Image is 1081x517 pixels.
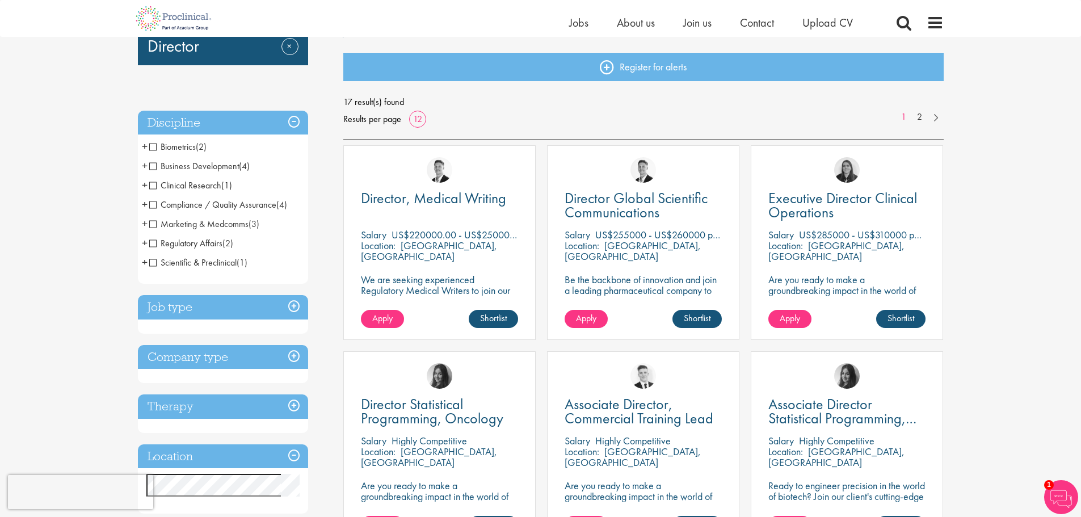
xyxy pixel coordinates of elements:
span: Apply [780,312,800,324]
span: + [142,176,148,194]
p: [GEOGRAPHIC_DATA], [GEOGRAPHIC_DATA] [768,445,905,469]
a: Shortlist [876,310,926,328]
span: 17 result(s) found [343,94,944,111]
span: (1) [237,257,247,268]
img: Heidi Hennigan [427,363,452,389]
p: [GEOGRAPHIC_DATA], [GEOGRAPHIC_DATA] [361,239,497,263]
span: Marketing & Medcomms [149,218,259,230]
a: About us [617,15,655,30]
div: Therapy [138,394,308,419]
iframe: reCAPTCHA [8,475,153,509]
span: Regulatory Affairs [149,237,222,249]
h3: Job type [138,295,308,320]
p: US$285000 - US$310000 per annum [799,228,950,241]
span: Location: [565,445,599,458]
a: Executive Director Clinical Operations [768,191,926,220]
a: Remove [281,38,298,71]
a: Director, Medical Writing [361,191,518,205]
img: Heidi Hennigan [834,363,860,389]
img: George Watson [630,157,656,183]
span: Results per page [343,111,401,128]
span: Marketing & Medcomms [149,218,249,230]
h3: Discipline [138,111,308,135]
span: Biometrics [149,141,196,153]
span: Location: [361,239,396,252]
span: + [142,234,148,251]
p: US$220000.00 - US$250000.00 per annum + Highly Competitive Salary [392,228,685,241]
span: (4) [239,160,250,172]
a: Associate Director Statistical Programming, Oncology [768,397,926,426]
p: We are seeking experienced Regulatory Medical Writers to join our client, a dynamic and growing b... [361,274,518,317]
a: Contact [740,15,774,30]
span: 1 [1044,480,1054,490]
p: [GEOGRAPHIC_DATA], [GEOGRAPHIC_DATA] [361,445,497,469]
p: US$255000 - US$260000 per annum + Highly Competitive Salary [595,228,861,241]
span: Associate Director Statistical Programming, Oncology [768,394,916,442]
span: Apply [576,312,596,324]
a: 12 [409,113,426,125]
a: Shortlist [672,310,722,328]
span: + [142,157,148,174]
a: Upload CV [802,15,853,30]
span: Salary [361,434,386,447]
span: Salary [565,434,590,447]
span: Jobs [569,15,588,30]
a: Shortlist [469,310,518,328]
p: Are you ready to make a groundbreaking impact in the world of biotechnology? Join a growing compa... [768,274,926,328]
p: [GEOGRAPHIC_DATA], [GEOGRAPHIC_DATA] [768,239,905,263]
a: Apply [361,310,404,328]
p: Highly Competitive [392,434,467,447]
span: + [142,196,148,213]
span: (1) [221,179,232,191]
span: Biometrics [149,141,207,153]
span: Salary [768,434,794,447]
a: Register for alerts [343,53,944,81]
img: Ciara Noble [834,157,860,183]
div: Company type [138,345,308,369]
span: (2) [222,237,233,249]
a: Apply [768,310,811,328]
span: Location: [565,239,599,252]
p: [GEOGRAPHIC_DATA], [GEOGRAPHIC_DATA] [565,445,701,469]
a: 1 [895,111,912,124]
img: George Watson [427,157,452,183]
span: Business Development [149,160,250,172]
span: Location: [768,445,803,458]
span: Salary [565,228,590,241]
span: Regulatory Affairs [149,237,233,249]
span: Director Global Scientific Communications [565,188,708,222]
span: Salary [361,228,386,241]
p: Highly Competitive [595,434,671,447]
span: Scientific & Preclinical [149,257,237,268]
span: Location: [768,239,803,252]
span: Compliance / Quality Assurance [149,199,287,211]
span: (2) [196,141,207,153]
h3: Location [138,444,308,469]
img: Nicolas Daniel [630,363,656,389]
span: + [142,215,148,232]
span: (4) [276,199,287,211]
span: Clinical Research [149,179,232,191]
p: Be the backbone of innovation and join a leading pharmaceutical company to help keep life-changin... [565,274,722,328]
a: Associate Director, Commercial Training Lead [565,397,722,426]
a: Director Statistical Programming, Oncology [361,397,518,426]
div: Director [138,16,308,65]
span: Scientific & Preclinical [149,257,247,268]
span: Executive Director Clinical Operations [768,188,917,222]
img: Chatbot [1044,480,1078,514]
a: Join us [683,15,712,30]
span: Compliance / Quality Assurance [149,199,276,211]
span: Director, Medical Writing [361,188,506,208]
span: Clinical Research [149,179,221,191]
span: + [142,254,148,271]
span: (3) [249,218,259,230]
